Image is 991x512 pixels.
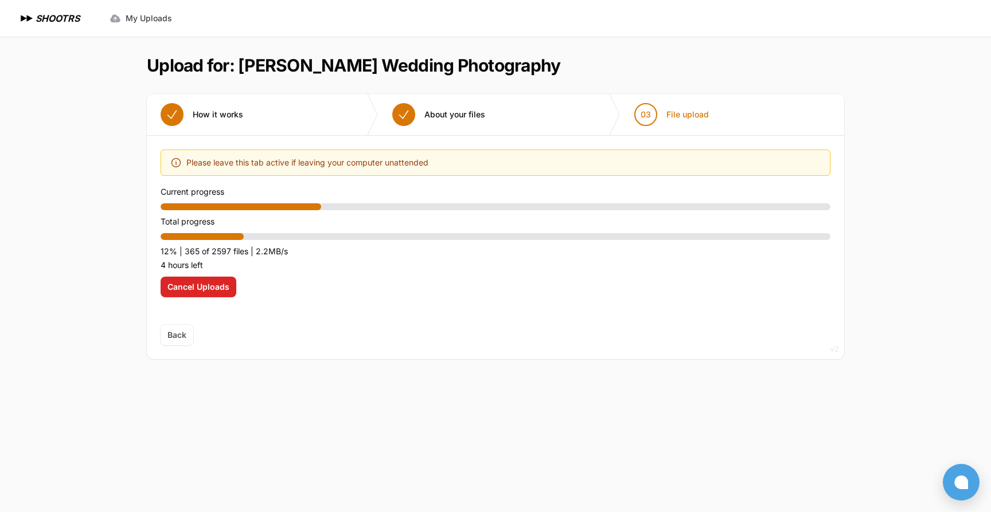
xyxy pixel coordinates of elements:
button: Cancel Uploads [161,277,236,297]
button: Open chat window [943,464,980,501]
span: File upload [666,109,709,120]
button: 03 File upload [621,94,723,135]
button: About your files [379,94,499,135]
button: How it works [147,94,257,135]
h1: SHOOTRS [36,11,80,25]
span: My Uploads [126,13,172,24]
p: 12% | 365 of 2597 files | 2.2MB/s [161,245,830,258]
span: About your files [424,109,485,120]
p: 4 hours left [161,258,830,272]
span: Please leave this tab active if leaving your computer unattended [186,156,428,170]
div: v2 [830,342,838,356]
h1: Upload for: [PERSON_NAME] Wedding Photography [147,55,560,76]
img: SHOOTRS [18,11,36,25]
span: How it works [193,109,243,120]
p: Total progress [161,215,830,229]
p: Current progress [161,185,830,199]
span: Cancel Uploads [167,281,229,293]
a: My Uploads [103,8,179,29]
span: 03 [641,109,651,120]
a: SHOOTRS SHOOTRS [18,11,80,25]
